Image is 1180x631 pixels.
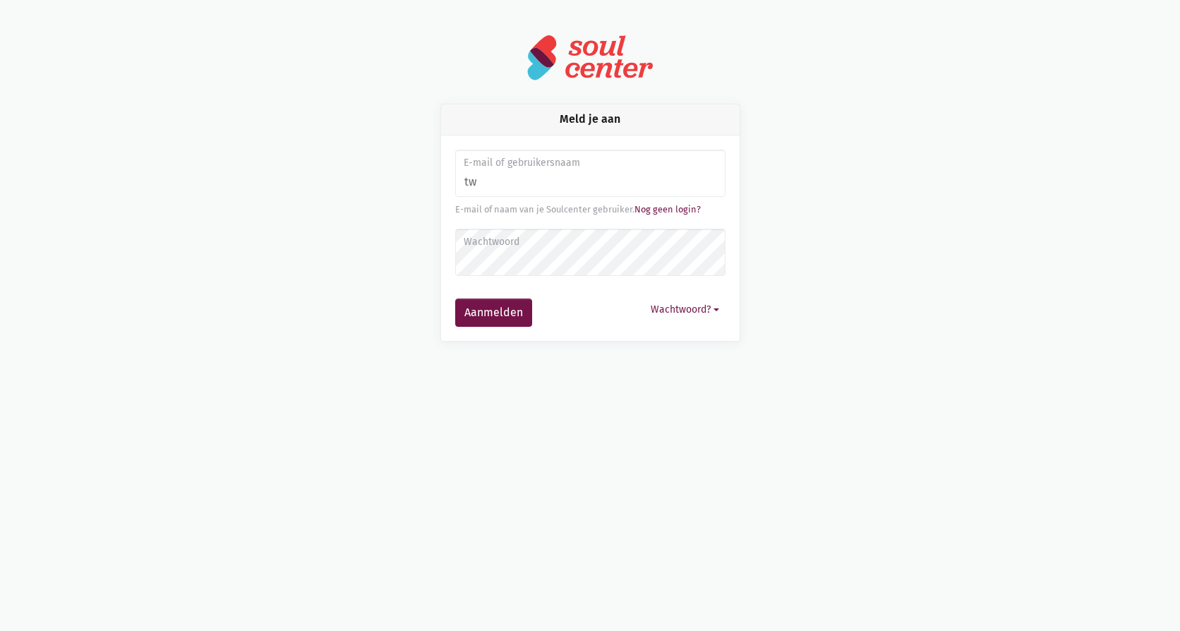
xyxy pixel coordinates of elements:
div: E-mail of naam van je Soulcenter gebruiker. [455,203,726,217]
div: Meld je aan [441,104,740,135]
a: Nog geen login? [634,204,701,215]
label: E-mail of gebruikersnaam [464,155,716,171]
img: logo-soulcenter-full.svg [526,34,654,81]
button: Wachtwoord? [644,299,726,320]
label: Wachtwoord [464,234,716,250]
button: Aanmelden [455,299,532,327]
form: Aanmelden [455,150,726,327]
